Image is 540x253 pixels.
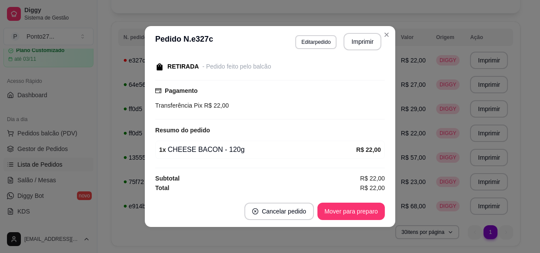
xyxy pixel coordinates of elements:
span: close-circle [252,208,258,214]
strong: Pagamento [165,87,197,94]
button: Imprimir [343,33,381,50]
strong: Total [155,184,169,191]
button: Editarpedido [295,35,337,49]
strong: 1 x [159,146,166,153]
span: R$ 22,00 [360,174,385,183]
div: - Pedido feito pelo balcão [202,62,271,71]
h3: Pedido N. e327c [155,33,213,50]
span: R$ 22,00 [202,102,229,109]
div: RETIRADA [167,62,199,71]
button: Close [380,28,393,42]
button: Mover para preparo [317,203,385,220]
button: close-circleCancelar pedido [244,203,314,220]
strong: Resumo do pedido [155,127,210,134]
span: credit-card [155,88,161,94]
span: R$ 22,00 [360,183,385,193]
strong: Subtotal [155,175,180,182]
div: CHEESE BACON - 120g [159,145,356,155]
strong: R$ 22,00 [356,146,381,153]
span: Transferência Pix [155,102,202,109]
